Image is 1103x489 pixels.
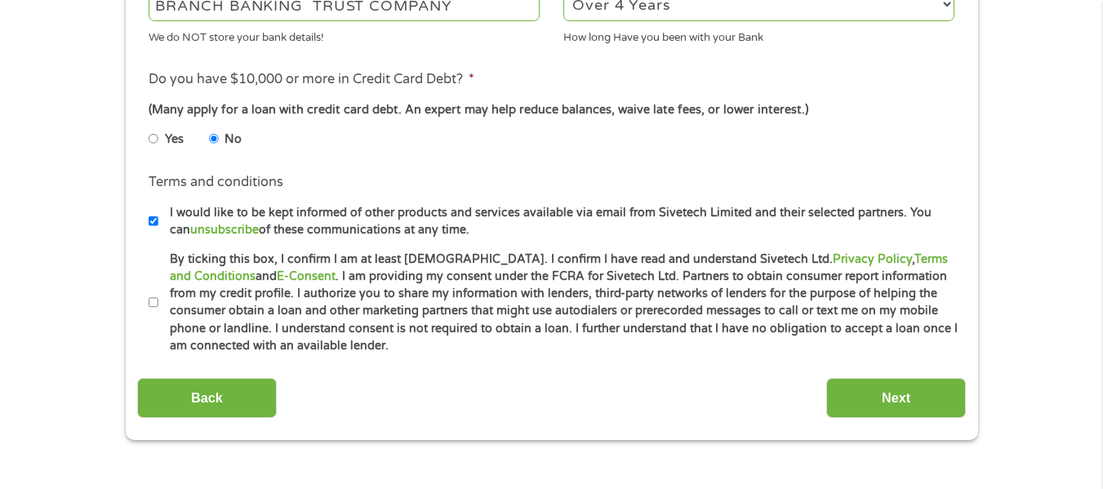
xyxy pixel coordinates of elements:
[826,378,966,418] input: Next
[170,252,948,283] a: Terms and Conditions
[149,24,540,46] div: We do NOT store your bank details!
[563,24,954,46] div: How long Have you been with your Bank
[833,252,912,266] a: Privacy Policy
[190,223,259,237] a: unsubscribe
[225,131,242,149] label: No
[158,204,959,239] label: I would like to be kept informed of other products and services available via email from Sivetech...
[149,174,283,191] label: Terms and conditions
[165,131,184,149] label: Yes
[149,101,954,119] div: (Many apply for a loan with credit card debt. An expert may help reduce balances, waive late fees...
[137,378,277,418] input: Back
[158,251,959,355] label: By ticking this box, I confirm I am at least [DEMOGRAPHIC_DATA]. I confirm I have read and unders...
[149,71,474,88] label: Do you have $10,000 or more in Credit Card Debt?
[277,269,336,283] a: E-Consent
